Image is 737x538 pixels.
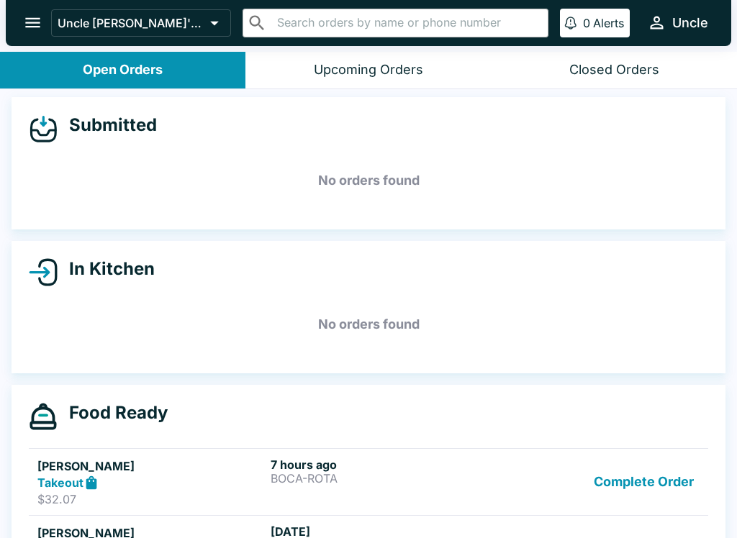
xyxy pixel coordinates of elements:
[314,62,423,78] div: Upcoming Orders
[58,16,204,30] p: Uncle [PERSON_NAME]'s - Haleiwa
[37,492,265,506] p: $32.07
[271,472,498,485] p: BOCA-ROTA
[58,258,155,280] h4: In Kitchen
[58,402,168,424] h4: Food Ready
[37,475,83,490] strong: Takeout
[29,298,708,350] h5: No orders found
[569,62,659,78] div: Closed Orders
[37,457,265,475] h5: [PERSON_NAME]
[271,457,498,472] h6: 7 hours ago
[672,14,708,32] div: Uncle
[29,448,708,516] a: [PERSON_NAME]Takeout$32.077 hours agoBOCA-ROTAComplete Order
[29,155,708,206] h5: No orders found
[58,114,157,136] h4: Submitted
[51,9,231,37] button: Uncle [PERSON_NAME]'s - Haleiwa
[641,7,714,38] button: Uncle
[14,4,51,41] button: open drawer
[588,457,700,507] button: Complete Order
[593,16,624,30] p: Alerts
[583,16,590,30] p: 0
[273,13,542,33] input: Search orders by name or phone number
[83,62,163,78] div: Open Orders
